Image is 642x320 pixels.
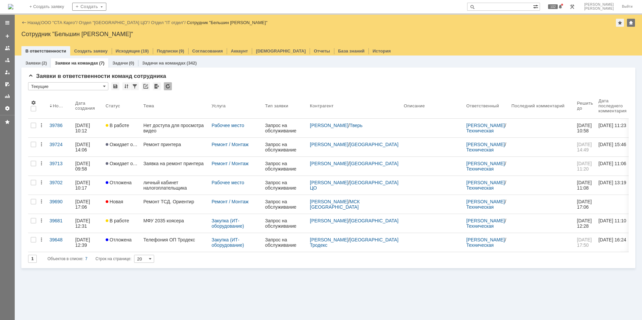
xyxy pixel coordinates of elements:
[577,101,593,111] div: Решить до
[116,48,140,54] a: Исходящие
[372,48,391,54] a: История
[122,82,130,90] div: Сортировка...
[49,123,70,128] div: 39786
[466,103,499,108] div: Ответственный
[73,119,103,137] a: [DATE] 10:12
[466,147,495,158] a: Техническая поддержка
[47,195,73,214] a: 39690
[151,20,185,25] a: Отдел "IT отдел"
[141,195,209,214] a: Ремонт ТСД. Ориентир
[157,48,178,54] a: Подписки
[350,142,399,147] a: [GEOGRAPHIC_DATA]
[131,82,139,90] div: Фильтрация...
[103,233,141,252] a: Отложена
[143,142,206,147] div: Ремонт принтера
[75,123,91,133] div: [DATE] 10:12
[574,138,596,156] a: [DATE] 14:49
[466,142,505,147] a: [PERSON_NAME]
[466,180,505,185] a: [PERSON_NAME]
[39,218,44,223] div: Действия
[73,93,103,119] th: Дата создания
[2,55,13,66] a: Заявки в моей ответственности
[212,237,244,248] a: Закупка (ИТ-оборудование)
[103,176,141,195] a: Отложена
[599,123,626,128] div: [DATE] 11:23
[129,61,134,66] div: (0)
[466,218,506,229] div: /
[2,103,13,114] a: Настройки
[310,180,348,185] a: [PERSON_NAME]
[212,161,248,166] a: Ремонт / Монтаж
[212,142,248,147] a: Ремонт / Монтаж
[31,100,36,105] span: Настройки
[310,123,399,128] div: /
[106,161,172,166] span: Ожидает ответа контрагента
[142,82,150,90] div: Скопировать ссылку на список
[338,48,364,54] a: База знаний
[262,214,307,233] a: Запрос на обслуживание
[41,20,77,25] a: ООО "СТА Карго"
[596,157,635,176] a: [DATE] 11:06
[2,79,13,90] a: Мои согласования
[39,180,44,185] div: Действия
[103,195,141,214] a: Новая
[466,199,506,210] div: /
[310,103,334,108] div: Контрагент
[192,48,223,54] a: Согласования
[599,237,626,242] div: [DATE] 16:24
[141,93,209,119] th: Тема
[262,157,307,176] a: Запрос на обслуживание
[25,48,66,54] a: В ответственности
[106,218,129,223] span: В работе
[40,20,41,25] div: |
[265,103,290,108] div: Тип заявки
[310,218,348,223] a: [PERSON_NAME]
[106,180,132,185] span: Отложена
[187,20,267,25] div: Сотрудник "Бельшин [PERSON_NAME]"
[577,180,593,191] span: [DATE] 11:08
[599,218,626,223] div: [DATE] 11:10
[47,119,73,137] a: 39786
[596,233,635,252] a: [DATE] 16:24
[265,237,305,248] div: Запрос на обслуживание
[310,180,400,191] a: [GEOGRAPHIC_DATA] ЦО
[153,82,161,90] div: Экспорт списка
[106,123,129,128] span: В работе
[310,161,399,166] div: /
[574,214,596,233] a: [DATE] 12:28
[75,218,91,229] div: [DATE] 12:31
[47,255,131,263] i: Строк на странице:
[143,180,206,191] div: личный кабинет налогоплательщика
[310,180,399,191] div: /
[310,237,348,242] a: [PERSON_NAME]
[73,233,103,252] a: [DATE] 12:39
[141,157,209,176] a: Заявка на ремонт принтера
[41,20,79,25] div: /
[141,138,209,156] a: Ремонт принтера
[466,223,495,234] a: Техническая поддержка
[265,161,305,172] div: Запрос на обслуживание
[577,218,593,229] span: [DATE] 12:28
[314,48,330,54] a: Отчеты
[577,123,593,133] span: [DATE] 10:58
[577,237,593,248] span: [DATE] 17:50
[466,142,506,152] div: /
[262,176,307,195] a: Запрос на обслуживание
[310,237,399,248] div: /
[262,119,307,137] a: Запрос на обслуживание
[39,199,44,204] div: Действия
[142,61,186,66] a: Задачи на командах
[2,43,13,54] a: Заявки на командах
[577,161,593,172] span: [DATE] 11:20
[599,161,626,166] div: [DATE] 11:06
[310,199,348,204] a: [PERSON_NAME]
[75,199,91,210] div: [DATE] 17:06
[164,82,172,90] div: Обновлять список
[141,176,209,195] a: личный кабинет налогоплательщика
[574,233,596,252] a: [DATE] 17:50
[466,161,505,166] a: [PERSON_NAME]
[47,256,83,261] span: Объектов в списке:
[310,142,348,147] a: [PERSON_NAME]
[533,3,540,9] span: Расширенный поиск
[464,93,509,119] th: Ответственный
